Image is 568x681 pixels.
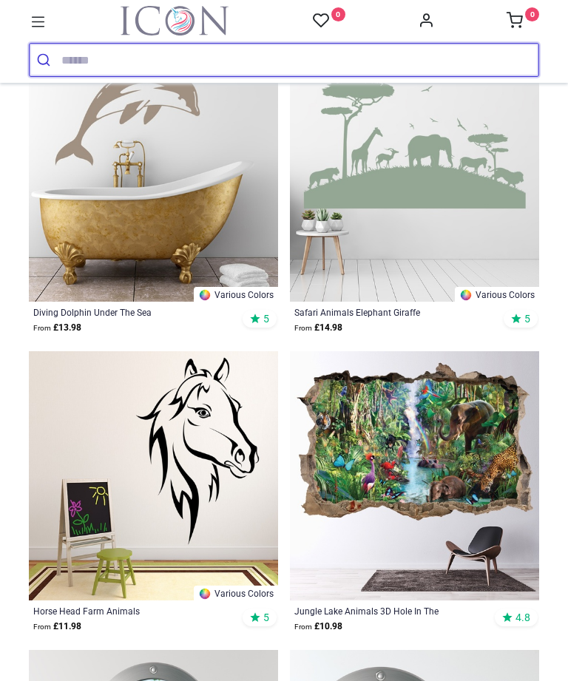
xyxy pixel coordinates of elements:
[198,587,212,600] img: Color Wheel
[455,287,539,302] a: Various Colors
[33,321,81,335] strong: £ 13.98
[263,312,269,325] span: 5
[418,16,434,28] a: Account Info
[459,288,473,302] img: Color Wheel
[30,44,61,76] button: Submit
[194,287,278,302] a: Various Colors
[198,288,212,302] img: Color Wheel
[294,321,342,335] strong: £ 14.98
[33,605,226,617] a: Horse Head Farm Animals
[507,16,539,28] a: 0
[290,52,539,302] img: Safari Animals Elephant Giraffe Wall Sticker
[29,351,278,600] img: Horse Head Farm Animals Wall Sticker
[263,611,269,624] span: 5
[313,12,345,30] a: 0
[121,6,229,35] img: Icon Wall Stickers
[515,611,530,624] span: 4.8
[33,324,51,332] span: From
[121,6,229,35] a: Logo of Icon Wall Stickers
[33,620,81,634] strong: £ 11.98
[525,7,539,21] sup: 0
[524,312,530,325] span: 5
[331,7,345,21] sup: 0
[194,586,278,600] a: Various Colors
[290,351,539,600] img: Jungle Lake Animals 3D Hole In The Wall Sticker
[29,52,278,302] img: Diving Dolphin Under The Sea Wall Sticker
[294,623,312,631] span: From
[294,306,487,318] a: Safari Animals Elephant Giraffe
[294,324,312,332] span: From
[33,623,51,631] span: From
[294,620,342,634] strong: £ 10.98
[33,306,226,318] a: Diving Dolphin Under The Sea
[294,605,487,617] a: Jungle Lake Animals 3D Hole In The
